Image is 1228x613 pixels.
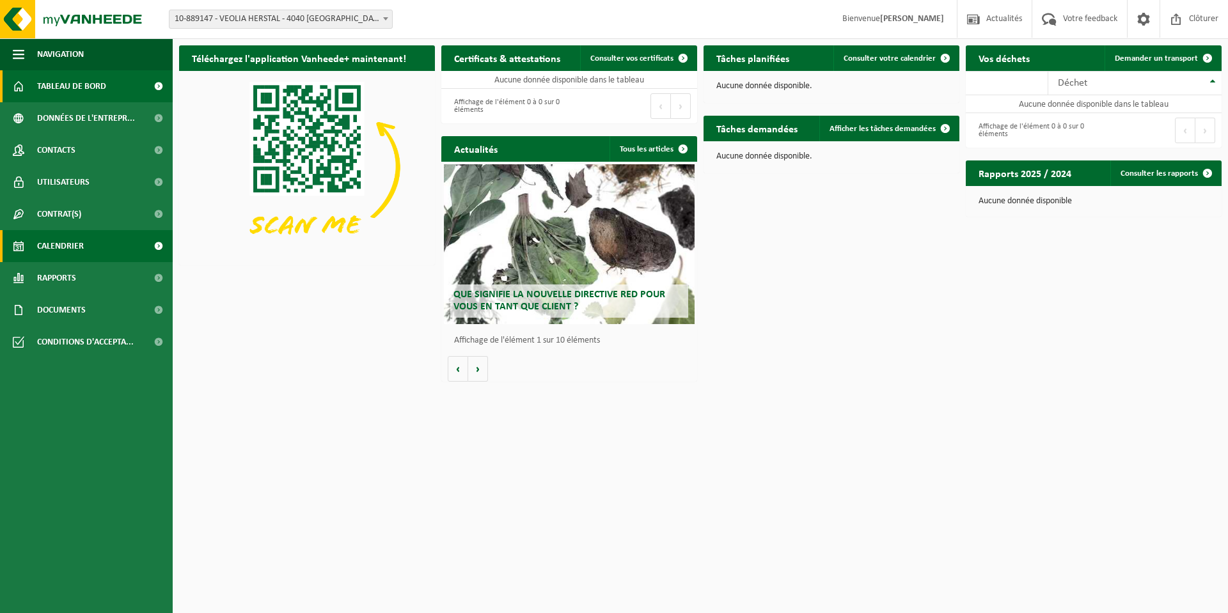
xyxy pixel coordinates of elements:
[1195,118,1215,143] button: Next
[448,356,468,382] button: Vorige
[1105,45,1220,71] a: Demander un transport
[37,326,134,358] span: Conditions d'accepta...
[1110,160,1220,186] a: Consulter les rapports
[37,230,84,262] span: Calendrier
[880,14,944,24] strong: [PERSON_NAME]
[441,136,510,161] h2: Actualités
[1058,78,1087,88] span: Déchet
[37,134,75,166] span: Contacts
[454,336,691,345] p: Affichage de l'élément 1 sur 10 éléments
[179,45,419,70] h2: Téléchargez l'application Vanheede+ maintenant!
[179,71,435,263] img: Download de VHEPlus App
[590,54,673,63] span: Consulter vos certificats
[979,197,1209,206] p: Aucune donnée disponible
[610,136,696,162] a: Tous les articles
[37,294,86,326] span: Documents
[966,95,1222,113] td: Aucune donnée disponible dans le tableau
[716,82,947,91] p: Aucune donnée disponible.
[441,71,697,89] td: Aucune donnée disponible dans le tableau
[966,160,1084,185] h2: Rapports 2025 / 2024
[37,198,81,230] span: Contrat(s)
[37,166,90,198] span: Utilisateurs
[819,116,958,141] a: Afficher les tâches demandées
[453,290,665,312] span: Que signifie la nouvelle directive RED pour vous en tant que client ?
[580,45,696,71] a: Consulter vos certificats
[972,116,1087,144] div: Affichage de l'élément 0 à 0 sur 0 éléments
[169,10,393,29] span: 10-889147 - VEOLIA HERSTAL - 4040 HERSTAL, PRÉ WIGY 1
[1175,118,1195,143] button: Previous
[169,10,392,28] span: 10-889147 - VEOLIA HERSTAL - 4040 HERSTAL, PRÉ WIGY 1
[37,38,84,70] span: Navigation
[844,54,936,63] span: Consulter votre calendrier
[671,93,691,119] button: Next
[966,45,1043,70] h2: Vos déchets
[1115,54,1198,63] span: Demander un transport
[441,45,573,70] h2: Certificats & attestations
[716,152,947,161] p: Aucune donnée disponible.
[448,92,563,120] div: Affichage de l'élément 0 à 0 sur 0 éléments
[444,164,695,324] a: Que signifie la nouvelle directive RED pour vous en tant que client ?
[833,45,958,71] a: Consulter votre calendrier
[830,125,936,133] span: Afficher les tâches demandées
[650,93,671,119] button: Previous
[468,356,488,382] button: Volgende
[704,45,802,70] h2: Tâches planifiées
[704,116,810,141] h2: Tâches demandées
[37,70,106,102] span: Tableau de bord
[37,102,135,134] span: Données de l'entrepr...
[37,262,76,294] span: Rapports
